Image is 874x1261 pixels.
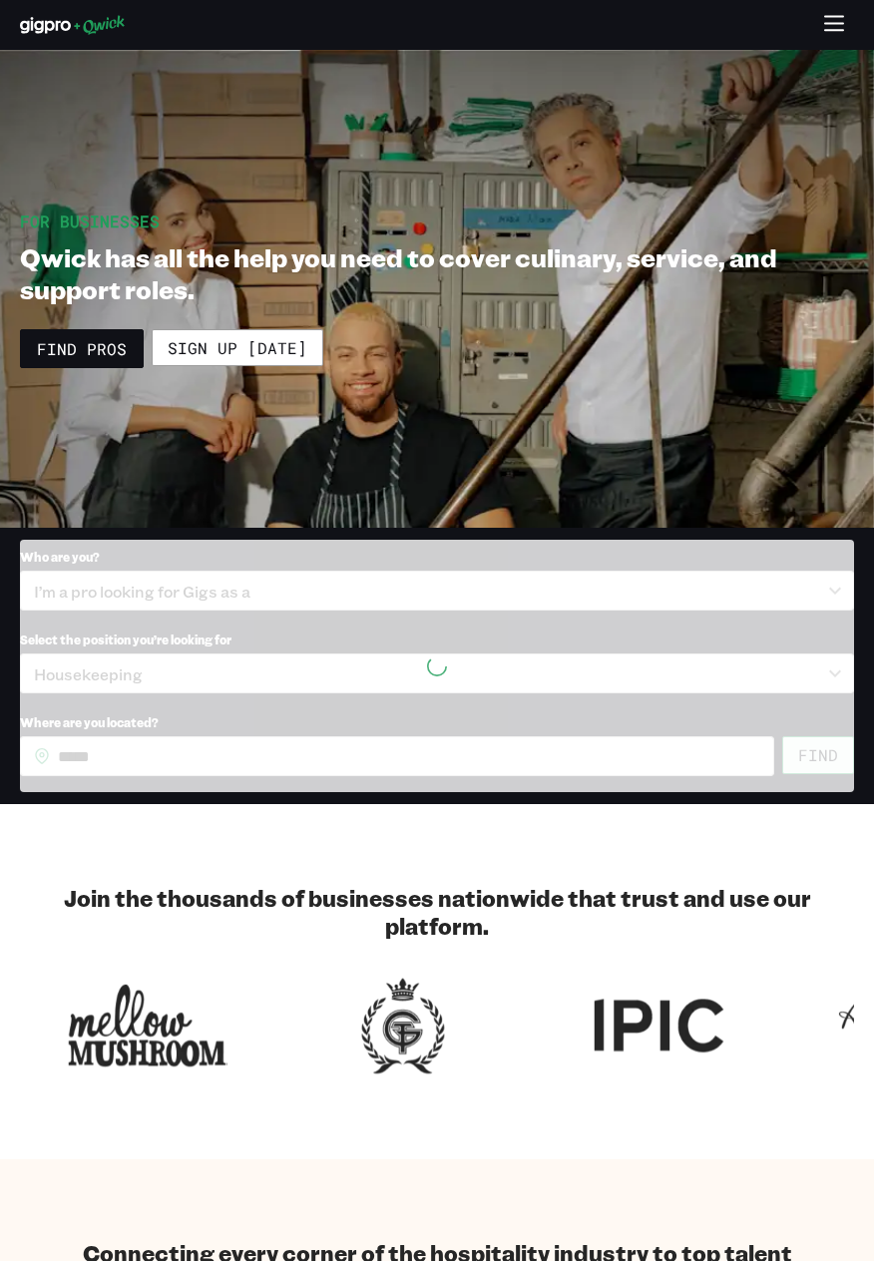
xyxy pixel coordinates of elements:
[20,241,854,305] h1: Qwick has all the help you need to cover culinary, service, and support roles.
[68,972,227,1079] img: Logo for Mellow Mushroom
[152,329,323,367] a: Sign up [DATE]
[20,329,144,369] a: Find Pros
[579,972,738,1079] img: Logo for IPIC
[20,884,854,940] h2: Join the thousands of businesses nationwide that trust and use our platform.
[20,210,160,231] span: For Businesses
[323,972,483,1079] img: Logo for Georgian Terrace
